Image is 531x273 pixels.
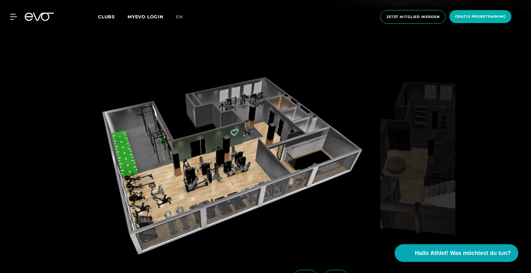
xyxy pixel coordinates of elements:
[380,71,455,255] img: evofitness
[447,10,513,24] a: Gratis Probetraining
[395,244,518,262] button: Hallo Athlet! Was möchtest du tun?
[176,14,183,20] span: en
[415,249,511,257] span: Hallo Athlet! Was möchtest du tun?
[128,14,163,20] a: MYEVO LOGIN
[98,14,115,20] span: Clubs
[378,10,447,24] a: Jetzt Mitglied werden
[78,71,378,255] img: evofitness
[455,14,506,19] span: Gratis Probetraining
[98,14,128,20] a: Clubs
[176,13,191,21] a: en
[386,14,440,20] span: Jetzt Mitglied werden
